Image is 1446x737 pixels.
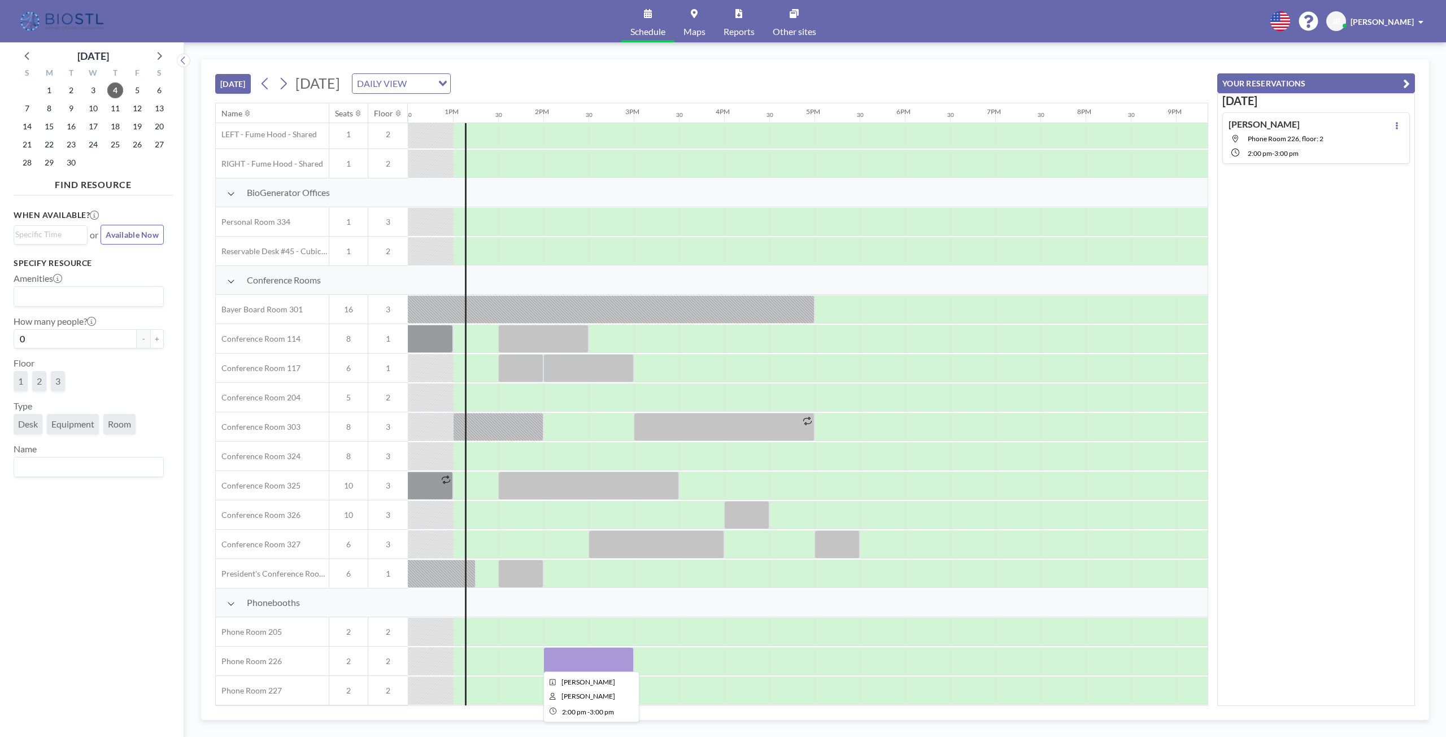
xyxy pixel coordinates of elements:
span: Monday, September 1, 2025 [41,82,57,98]
span: 2 [368,159,408,169]
span: 3:00 PM [1274,149,1299,158]
span: Room [108,418,131,430]
span: DAILY VIEW [355,76,409,91]
span: Wednesday, September 24, 2025 [85,137,101,152]
div: M [38,67,60,81]
span: - [1272,149,1274,158]
button: + [150,329,164,348]
span: 16 [329,304,368,315]
span: Saturday, September 13, 2025 [151,101,167,116]
img: organization-logo [18,10,108,33]
span: 1 [18,376,23,387]
span: Conference Room 117 [216,363,300,373]
h3: Specify resource [14,258,164,268]
span: Monday, September 15, 2025 [41,119,57,134]
span: 2 [37,376,42,387]
label: Name [14,443,37,455]
div: 5PM [806,107,820,116]
div: T [60,67,82,81]
div: Search for option [14,287,163,306]
input: Search for option [15,228,81,241]
span: Saturday, September 6, 2025 [151,82,167,98]
div: 30 [1128,111,1135,119]
div: 8PM [1077,107,1091,116]
h4: FIND RESOURCE [14,175,173,190]
span: Reservable Desk #45 - Cubicle Area (Office 206) [216,246,329,256]
span: 2 [329,656,368,666]
span: Monday, September 29, 2025 [41,155,57,171]
span: John Baer [561,692,615,700]
span: Equipment [51,418,94,430]
span: Thursday, September 4, 2025 [107,82,123,98]
span: Conference Rooms [247,274,321,286]
span: 3 [368,217,408,227]
span: Phonebooths [247,597,300,608]
div: S [16,67,38,81]
div: 7PM [987,107,1001,116]
div: 2PM [535,107,549,116]
span: Wednesday, September 3, 2025 [85,82,101,98]
div: Search for option [14,457,163,477]
span: Wednesday, September 17, 2025 [85,119,101,134]
span: JB [1332,16,1340,27]
span: Tuesday, September 2, 2025 [63,82,79,98]
span: 1 [368,334,408,344]
span: 2 [368,246,408,256]
span: RIGHT - Fume Hood - Shared [216,159,323,169]
span: Phone Room 227 [216,686,282,696]
div: Search for option [14,226,87,243]
span: 1 [368,363,408,373]
span: 1 [368,569,408,579]
label: Type [14,400,32,412]
span: Thursday, September 25, 2025 [107,137,123,152]
div: Name [221,108,242,119]
span: 10 [329,481,368,491]
span: Monday, September 22, 2025 [41,137,57,152]
span: Tuesday, September 9, 2025 [63,101,79,116]
div: Seats [335,108,353,119]
button: YOUR RESERVATIONS [1217,73,1415,93]
span: Phone Room 226 [216,656,282,666]
span: 3 [368,422,408,432]
span: Reports [724,27,755,36]
h4: [PERSON_NAME] [1229,119,1300,130]
span: Personal Room 334 [216,217,290,227]
span: Bayer Board Room 301 [216,304,303,315]
span: Conference Room 324 [216,451,300,461]
span: 8 [329,334,368,344]
span: Desk [18,418,38,430]
span: Other sites [773,27,816,36]
span: 2:00 PM [1248,149,1272,158]
div: Search for option [352,74,450,93]
button: [DATE] [215,74,251,94]
span: Thursday, September 11, 2025 [107,101,123,116]
span: 2 [368,686,408,696]
div: 30 [1038,111,1044,119]
span: Friday, September 5, 2025 [129,82,145,98]
span: Thursday, September 18, 2025 [107,119,123,134]
span: 1 [329,246,368,256]
div: 3PM [625,107,639,116]
div: 30 [676,111,683,119]
span: Conference Room 303 [216,422,300,432]
span: 1 [329,217,368,227]
div: T [104,67,126,81]
span: Conference Room 325 [216,481,300,491]
span: Tuesday, September 23, 2025 [63,137,79,152]
div: F [126,67,148,81]
span: Friday, September 19, 2025 [129,119,145,134]
span: or [90,229,98,241]
span: Saturday, September 20, 2025 [151,119,167,134]
h3: [DATE] [1222,94,1410,108]
span: 3 [55,376,60,387]
span: Conference Room 204 [216,393,300,403]
span: 8 [329,422,368,432]
span: 10 [329,510,368,520]
span: BioGenerator Offices [247,187,330,198]
span: Tuesday, September 30, 2025 [63,155,79,171]
span: 8 [329,451,368,461]
span: Saturday, September 27, 2025 [151,137,167,152]
input: Search for option [15,289,157,304]
span: LEFT - Fume Hood - Shared [216,129,317,139]
span: 1 [329,159,368,169]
